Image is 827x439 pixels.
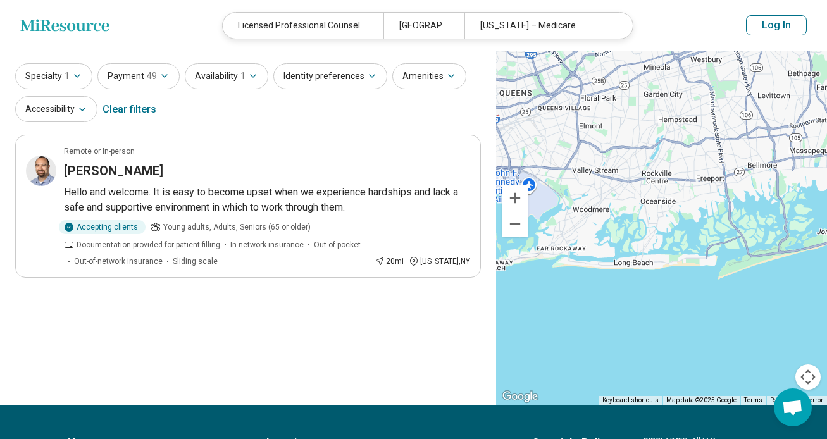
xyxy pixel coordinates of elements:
span: 1 [240,70,246,83]
div: [US_STATE] , NY [409,256,470,267]
button: Keyboard shortcuts [602,396,659,405]
span: Young adults, Adults, Seniors (65 or older) [163,221,311,233]
a: Open this area in Google Maps (opens a new window) [499,388,541,405]
p: Hello and welcome. It is easy to become upset when we experience hardships and lack a safe and su... [64,185,470,215]
button: Payment49 [97,63,180,89]
button: Zoom out [502,211,528,237]
button: Accessibility [15,96,97,122]
div: 20 mi [375,256,404,267]
button: Amenities [392,63,466,89]
span: Sliding scale [173,256,218,267]
button: Map camera controls [795,364,821,390]
span: Out-of-network insurance [74,256,163,267]
span: 1 [65,70,70,83]
div: Licensed Professional Counselor (LPC) [223,13,383,39]
button: Specialty1 [15,63,92,89]
button: Identity preferences [273,63,387,89]
a: Report a map error [770,397,823,404]
a: Terms (opens in new tab) [744,397,762,404]
img: Google [499,388,541,405]
span: Out-of-pocket [314,239,361,250]
div: Open chat [774,388,812,426]
button: Zoom in [502,185,528,211]
div: Clear filters [103,94,156,125]
span: 49 [147,70,157,83]
div: [US_STATE] – Medicare [464,13,625,39]
span: Map data ©2025 Google [666,397,737,404]
span: In-network insurance [230,239,304,250]
div: Accepting clients [59,220,146,234]
button: Log In [746,15,807,35]
div: [GEOGRAPHIC_DATA], [GEOGRAPHIC_DATA] 11572 [383,13,464,39]
p: Remote or In-person [64,145,135,157]
span: Documentation provided for patient filling [77,239,220,250]
button: Availability1 [185,63,268,89]
h3: [PERSON_NAME] [64,162,163,180]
